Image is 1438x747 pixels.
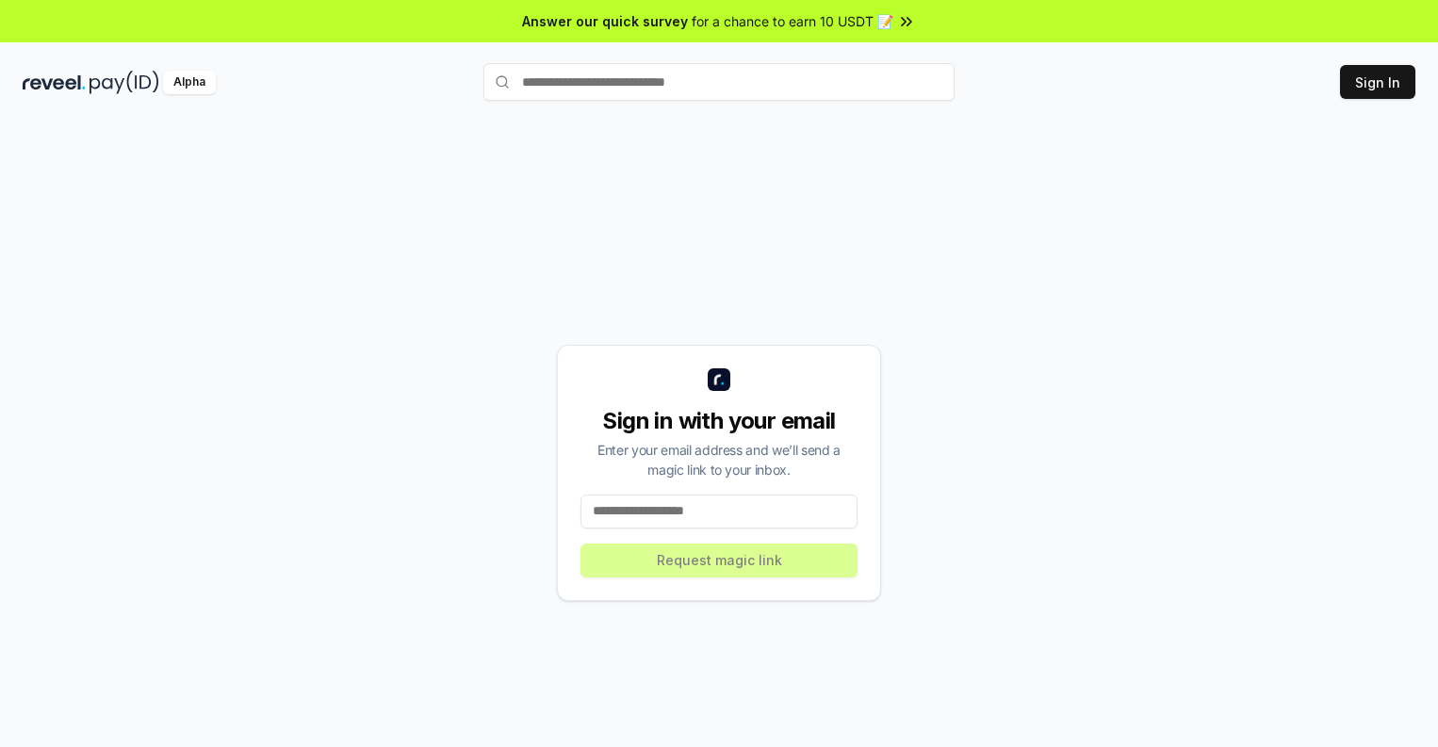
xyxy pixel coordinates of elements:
[90,71,159,94] img: pay_id
[522,11,688,31] span: Answer our quick survey
[580,406,858,436] div: Sign in with your email
[580,440,858,479] div: Enter your email address and we’ll send a magic link to your inbox.
[692,11,893,31] span: for a chance to earn 10 USDT 📝
[23,71,86,94] img: reveel_dark
[708,368,730,391] img: logo_small
[163,71,216,94] div: Alpha
[1340,65,1415,99] button: Sign In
